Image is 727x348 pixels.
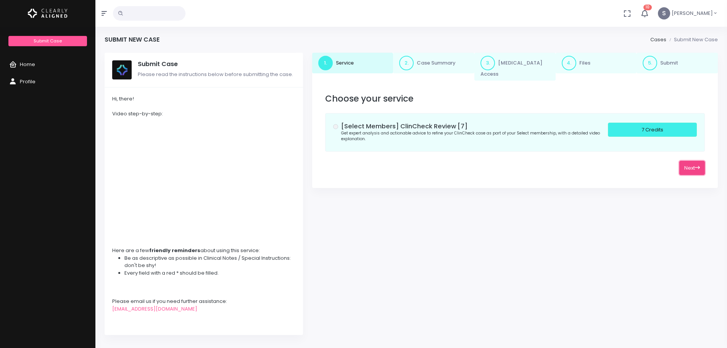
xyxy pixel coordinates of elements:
[34,38,62,44] span: Submit Case
[643,56,657,70] span: 5.
[138,71,293,78] span: Please read the instructions below before submitting the case.
[149,247,200,254] strong: friendly reminders
[393,53,474,73] a: 2.Case Summary
[658,7,670,19] span: S
[8,36,87,46] a: Submit Case
[112,110,295,118] div: Video step-by-step:
[341,123,608,130] h5: [Select Members] ClinCheck Review [7]
[20,78,35,85] span: Profile
[562,56,576,70] span: 4.
[341,130,600,142] small: Get expert analysis and actionable advice to refine your ClinCheck case as part of your Select me...
[672,10,713,17] span: [PERSON_NAME]
[138,60,295,68] h5: Submit Case
[480,56,495,70] span: 3.
[650,36,666,43] a: Cases
[474,53,556,81] a: 3.[MEDICAL_DATA] Access
[28,5,68,21] img: Logo Horizontal
[105,36,160,43] h4: Submit New Case
[399,56,414,70] span: 2.
[666,36,718,44] li: Submit New Case
[637,53,718,73] a: 5.Submit
[643,5,652,10] span: 10
[325,94,705,104] h3: Choose your service
[112,298,295,305] div: Please email us if you need further assistance:
[312,53,393,73] a: 1.Service
[112,247,295,254] div: Here are a few about using this service:
[679,161,705,175] button: Next
[608,123,697,137] div: 7 Credits
[112,305,197,312] a: [EMAIL_ADDRESS][DOMAIN_NAME]
[20,61,35,68] span: Home
[318,56,333,70] span: 1.
[124,254,295,269] li: Be as descriptive as possible in Clinical Notes / Special Instructions: don't be shy!
[124,269,295,277] li: Every field with a red * should be filled.
[556,53,637,73] a: 4.Files
[112,95,295,103] div: Hi, there!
